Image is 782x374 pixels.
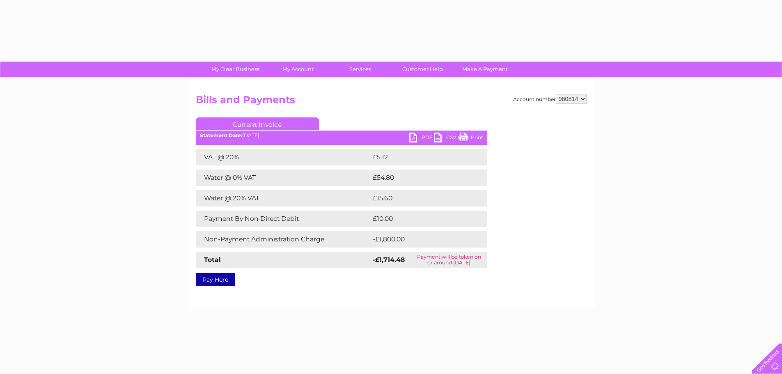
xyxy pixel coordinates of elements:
[264,62,332,77] a: My Account
[202,62,269,77] a: My Clear Business
[411,252,487,268] td: Payment will be taken on or around [DATE]
[196,133,487,138] div: [DATE]
[196,149,371,165] td: VAT @ 20%
[196,190,371,207] td: Water @ 20% VAT
[196,170,371,186] td: Water @ 0% VAT
[513,94,587,104] div: Account number
[389,62,456,77] a: Customer Help
[434,133,459,145] a: CSV
[196,231,371,248] td: Non-Payment Administration Charge
[326,62,394,77] a: Services
[459,133,483,145] a: Print
[371,231,475,248] td: -£1,800.00
[196,211,371,227] td: Payment By Non Direct Debit
[409,133,434,145] a: PDF
[204,256,221,264] strong: Total
[371,149,467,165] td: £5.12
[196,117,319,130] a: Current Invoice
[196,94,587,110] h2: Bills and Payments
[451,62,519,77] a: Make A Payment
[196,273,235,286] a: Pay Here
[373,256,405,264] strong: -£1,714.48
[371,211,470,227] td: £10.00
[371,190,470,207] td: £15.60
[200,132,242,138] b: Statement Date:
[371,170,471,186] td: £54.80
